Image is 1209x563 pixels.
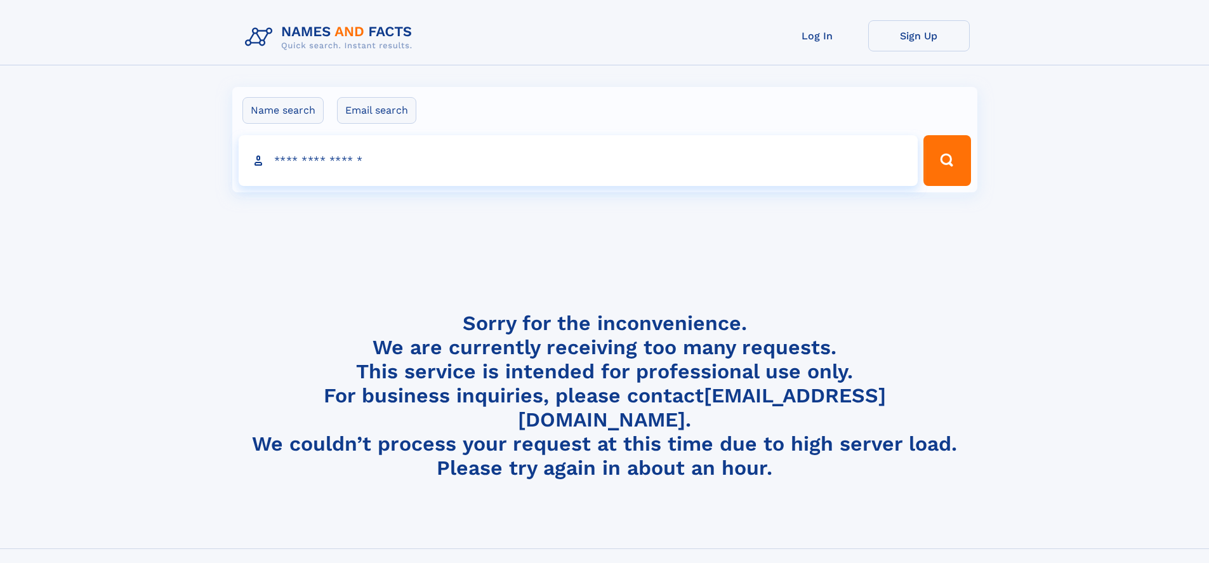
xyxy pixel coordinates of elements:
[923,135,970,186] button: Search Button
[239,135,918,186] input: search input
[868,20,970,51] a: Sign Up
[240,311,970,480] h4: Sorry for the inconvenience. We are currently receiving too many requests. This service is intend...
[240,20,423,55] img: Logo Names and Facts
[242,97,324,124] label: Name search
[518,383,886,432] a: [EMAIL_ADDRESS][DOMAIN_NAME]
[337,97,416,124] label: Email search
[767,20,868,51] a: Log In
